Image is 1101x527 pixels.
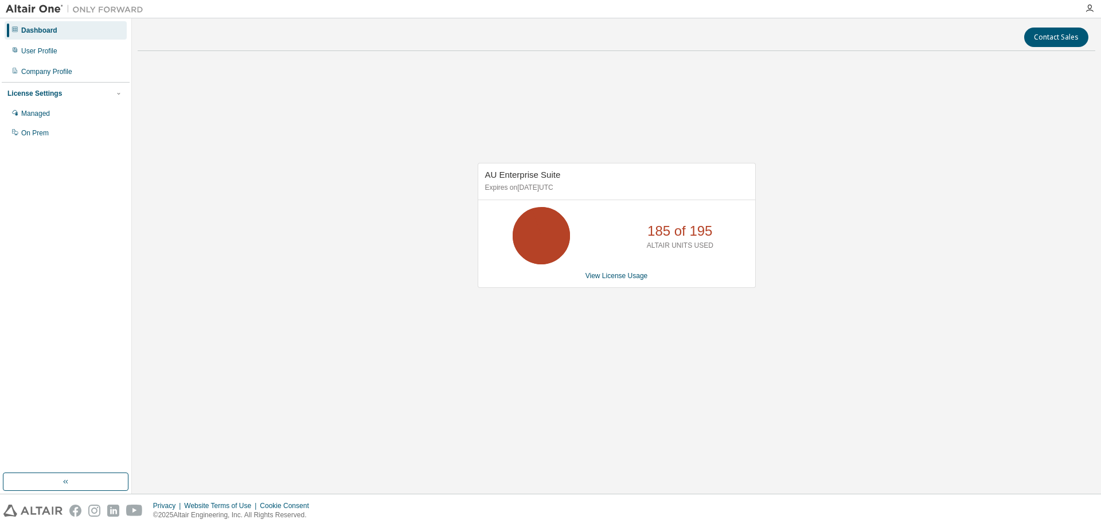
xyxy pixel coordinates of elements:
p: 185 of 195 [647,221,712,241]
div: On Prem [21,128,49,138]
img: facebook.svg [69,505,81,517]
div: Website Terms of Use [184,501,260,510]
button: Contact Sales [1024,28,1088,47]
div: Dashboard [21,26,57,35]
img: instagram.svg [88,505,100,517]
p: ALTAIR UNITS USED [647,241,713,251]
div: Cookie Consent [260,501,315,510]
img: youtube.svg [126,505,143,517]
div: License Settings [7,89,62,98]
img: altair_logo.svg [3,505,63,517]
a: View License Usage [585,272,648,280]
img: linkedin.svg [107,505,119,517]
div: User Profile [21,46,57,56]
div: Company Profile [21,67,72,76]
div: Managed [21,109,50,118]
p: Expires on [DATE] UTC [485,183,745,193]
img: Altair One [6,3,149,15]
p: © 2025 Altair Engineering, Inc. All Rights Reserved. [153,510,316,520]
div: Privacy [153,501,184,510]
span: AU Enterprise Suite [485,170,561,179]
